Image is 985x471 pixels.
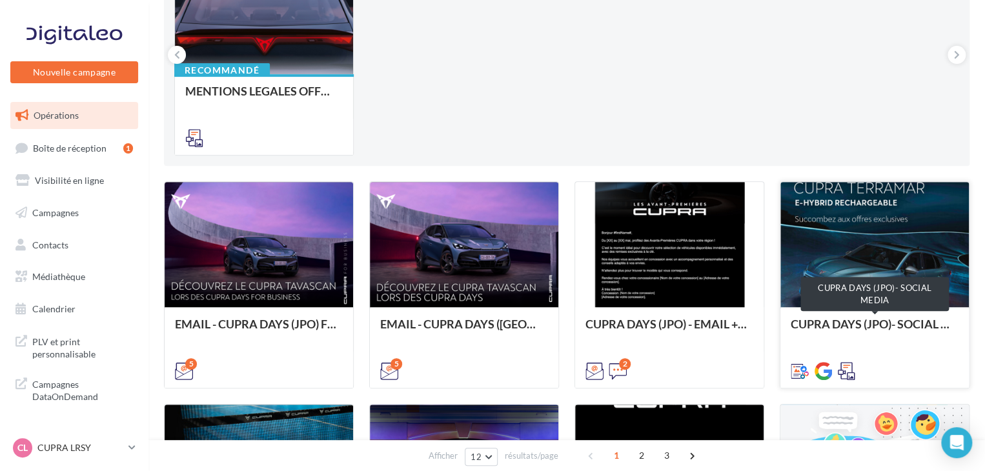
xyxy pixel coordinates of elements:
[32,239,68,250] span: Contacts
[606,445,627,466] span: 1
[32,303,76,314] span: Calendrier
[8,328,141,366] a: PLV et print personnalisable
[174,63,270,77] div: Recommandé
[175,317,343,343] div: EMAIL - CUPRA DAYS (JPO) Fleet Générique
[941,427,972,458] div: Open Intercom Messenger
[37,441,123,454] p: CUPRA LRSY
[8,167,141,194] a: Visibilité en ligne
[32,376,133,403] span: Campagnes DataOnDemand
[32,333,133,361] span: PLV et print personnalisable
[429,450,458,462] span: Afficher
[585,317,753,343] div: CUPRA DAYS (JPO) - EMAIL + SMS
[791,317,959,343] div: CUPRA DAYS (JPO)- SOCIAL MEDIA
[380,317,548,343] div: EMAIL - CUPRA DAYS ([GEOGRAPHIC_DATA]) Private Générique
[8,134,141,162] a: Boîte de réception1
[800,277,949,311] div: CUPRA DAYS (JPO)- SOCIAL MEDIA
[471,452,482,462] span: 12
[32,207,79,218] span: Campagnes
[10,436,138,460] a: CL CUPRA LRSY
[391,358,402,370] div: 5
[631,445,652,466] span: 2
[505,450,558,462] span: résultats/page
[656,445,677,466] span: 3
[32,271,85,282] span: Médiathèque
[8,199,141,226] a: Campagnes
[35,175,104,186] span: Visibilité en ligne
[10,61,138,83] button: Nouvelle campagne
[17,441,28,454] span: CL
[185,85,343,110] div: MENTIONS LEGALES OFFRES GENERIQUES PRESSE
[185,358,197,370] div: 5
[34,110,79,121] span: Opérations
[33,142,107,153] span: Boîte de réception
[8,296,141,323] a: Calendrier
[8,370,141,408] a: Campagnes DataOnDemand
[8,232,141,259] a: Contacts
[465,448,498,466] button: 12
[619,358,631,370] div: 2
[8,102,141,129] a: Opérations
[123,143,133,154] div: 1
[8,263,141,290] a: Médiathèque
